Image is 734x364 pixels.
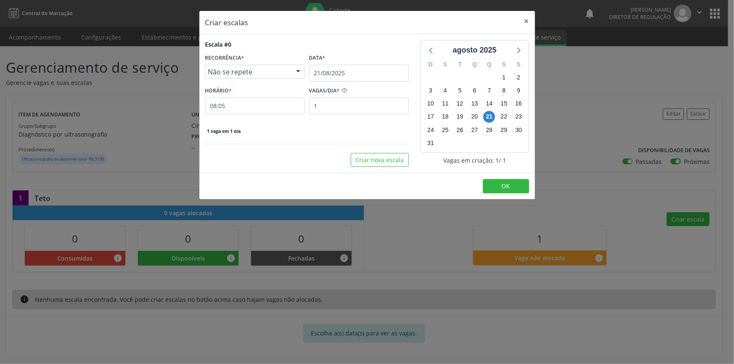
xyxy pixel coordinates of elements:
[309,84,340,98] label: VAGAS/DIA
[425,137,437,149] span: domingo, 31 de agosto de 2025
[454,111,466,123] span: terça-feira, 19 de agosto de 2025
[425,111,437,123] span: domingo, 17 de agosto de 2025
[513,71,525,83] span: sábado, 2 de agosto de 2025
[421,156,529,165] div: Vagas em criação: 1
[483,85,495,97] span: quinta-feira, 7 de agosto de 2025
[498,111,510,123] span: sexta-feira, 22 de agosto de 2025
[498,98,510,110] span: sexta-feira, 15 de agosto de 2025
[518,11,535,32] button: Close
[483,179,529,193] button: OK
[482,58,497,71] div: Q
[449,45,500,56] div: agosto 2025
[483,124,495,136] span: quinta-feira, 28 de agosto de 2025
[440,111,451,123] span: segunda-feira, 18 de agosto de 2025
[454,98,466,110] span: terça-feira, 12 de agosto de 2025
[309,52,326,65] label: Data
[469,85,480,97] span: quarta-feira, 6 de agosto de 2025
[502,182,510,190] span: OK
[454,124,466,136] span: terça-feira, 26 de agosto de 2025
[205,40,232,49] div: Escala #0
[467,58,482,71] div: Q
[469,124,480,136] span: quarta-feira, 27 de agosto de 2025
[469,98,480,110] span: quarta-feira, 13 de agosto de 2025
[483,111,495,123] span: quinta-feira, 21 de agosto de 2025
[425,98,437,110] span: domingo, 10 de agosto de 2025
[438,58,453,71] div: S
[425,124,437,136] span: domingo, 24 de agosto de 2025
[440,85,451,97] span: segunda-feira, 4 de agosto de 2025
[513,124,525,136] span: sábado, 30 de agosto de 2025
[513,85,525,97] span: sábado, 9 de agosto de 2025
[497,58,511,71] div: S
[424,58,438,71] div: D
[513,111,525,123] span: sábado, 23 de agosto de 2025
[340,84,347,93] ion-icon: help circle outline
[205,84,232,98] label: HORÁRIO
[483,98,495,110] span: quinta-feira, 14 de agosto de 2025
[205,17,248,28] h5: Criar escalas
[205,128,242,135] span: 1 vaga em 1 dia
[513,98,525,110] span: sábado, 16 de agosto de 2025
[469,111,480,123] span: quarta-feira, 20 de agosto de 2025
[498,71,510,83] span: sexta-feira, 1 de agosto de 2025
[498,124,510,136] span: sexta-feira, 29 de agosto de 2025
[499,156,506,165] span: / 1
[425,85,437,97] span: domingo, 3 de agosto de 2025
[453,58,467,71] div: T
[511,58,526,71] div: S
[309,65,409,82] input: Selecione uma data
[498,85,510,97] span: sexta-feira, 8 de agosto de 2025
[208,68,288,76] span: Não se repete
[440,98,451,110] span: segunda-feira, 11 de agosto de 2025
[454,85,466,97] span: terça-feira, 5 de agosto de 2025
[205,98,305,114] input: 00:00
[205,52,244,65] label: RECORRÊNCIA
[440,124,451,136] span: segunda-feira, 25 de agosto de 2025
[351,153,409,167] button: Criar nova escala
